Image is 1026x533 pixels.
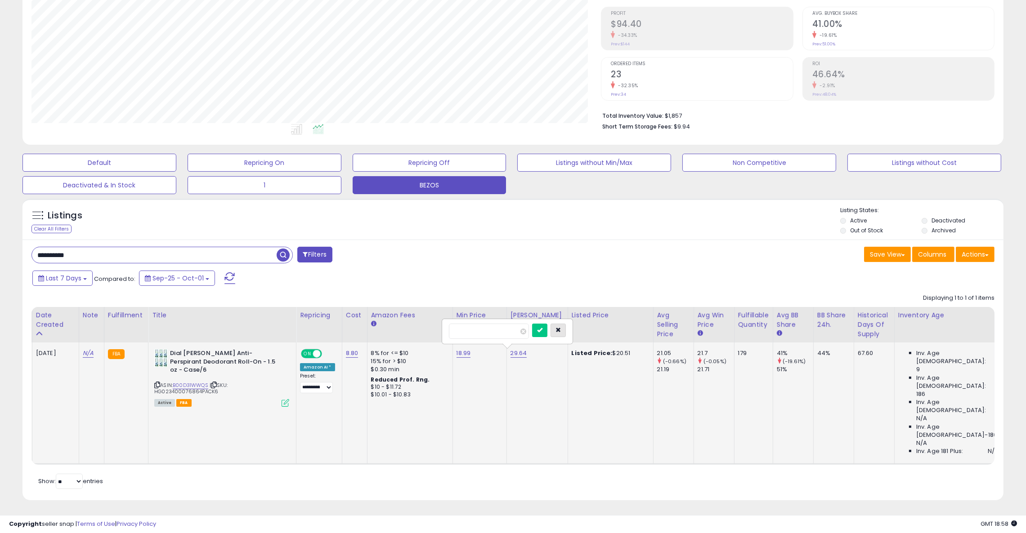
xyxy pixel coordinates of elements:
button: 1 [188,176,341,194]
span: Avg. Buybox Share [812,11,994,16]
div: Historical Days Of Supply [858,311,891,339]
a: Terms of Use [77,520,115,528]
div: Inventory Age [898,311,1002,320]
small: Prev: 34 [611,92,626,97]
span: N/A [916,414,927,422]
label: Active [850,217,867,224]
div: Preset: [300,373,335,393]
strong: Copyright [9,520,42,528]
button: Repricing Off [353,154,506,172]
button: Repricing On [188,154,341,172]
div: 51% [777,365,813,373]
button: Actions [956,247,995,262]
div: 41% [777,349,813,357]
span: Inv. Age 181 Plus: [916,447,963,455]
small: Avg BB Share. [777,329,782,338]
div: Repricing [300,311,338,320]
span: Sep-25 - Oct-01 [152,274,204,283]
label: Archived [932,227,956,234]
a: Privacy Policy [116,520,156,528]
b: Reduced Prof. Rng. [371,376,430,383]
h2: $94.40 [611,19,793,31]
div: Displaying 1 to 1 of 1 items [923,294,995,302]
div: Avg Selling Price [657,311,690,339]
div: 15% for > $10 [371,357,446,365]
button: Sep-25 - Oct-01 [139,271,215,286]
div: Avg Win Price [698,311,730,329]
div: Min Price [457,311,503,320]
p: Listing States: [840,206,1004,215]
div: Note [83,311,100,320]
span: Inv. Age [DEMOGRAPHIC_DATA]: [916,374,999,390]
span: N/A [988,447,999,455]
span: FBA [176,399,192,407]
a: B00D31WWQS [173,382,208,389]
button: Last 7 Days [32,271,93,286]
span: 2025-10-10 18:58 GMT [981,520,1017,528]
div: Amazon AI * [300,363,335,371]
div: Clear All Filters [31,225,72,233]
b: Listed Price: [572,349,613,357]
a: N/A [83,349,94,358]
small: Amazon Fees. [371,320,376,328]
b: Total Inventory Value: [602,112,663,120]
span: ON [302,350,313,358]
div: Amazon Fees [371,311,449,320]
span: | SKU: HG023400076864PACK6 [154,382,228,395]
h2: 46.64% [812,69,994,81]
div: 179 [738,349,766,357]
button: BEZOS [353,176,506,194]
small: -19.61% [816,32,837,39]
a: 29.64 [511,349,527,358]
div: 21.05 [657,349,694,357]
div: [DATE] [36,349,72,357]
button: Filters [297,247,332,262]
span: Show: entries [38,477,103,485]
div: Listed Price [572,311,650,320]
b: Short Term Storage Fees: [602,123,672,130]
small: (-19.61%) [783,358,806,365]
div: $0.30 min [371,365,446,373]
label: Out of Stock [850,227,883,234]
div: Date Created [36,311,75,329]
div: seller snap | | [9,520,156,529]
span: N/A [916,439,927,447]
button: Default [22,154,176,172]
div: Fulfillment [108,311,144,320]
h2: 23 [611,69,793,81]
li: $1,857 [602,110,988,120]
span: Last 7 Days [46,274,81,283]
img: 418fvaZ6HcL._SL40_.jpg [154,349,168,367]
div: ASIN: [154,349,289,406]
small: -2.91% [816,82,835,89]
small: -32.35% [615,82,638,89]
div: Title [152,311,292,320]
div: Fulfillable Quantity [738,311,769,329]
div: Cost [346,311,363,320]
div: 21.71 [698,365,734,373]
div: $10.01 - $10.83 [371,391,446,399]
span: Ordered Items [611,62,793,67]
span: All listings currently available for purchase on Amazon [154,399,175,407]
small: Prev: 51.00% [812,41,835,47]
small: (-0.05%) [703,358,726,365]
div: 8% for <= $10 [371,349,446,357]
div: Avg BB Share [777,311,810,329]
div: $10 - $11.72 [371,383,446,391]
button: Deactivated & In Stock [22,176,176,194]
span: 186 [916,390,925,398]
button: Non Competitive [682,154,836,172]
button: Listings without Cost [847,154,1001,172]
span: 9 [916,365,920,373]
small: -34.33% [615,32,637,39]
small: Prev: 48.04% [812,92,836,97]
span: Compared to: [94,275,135,283]
button: Columns [912,247,954,262]
a: 18.99 [457,349,471,358]
small: FBA [108,349,125,359]
span: OFF [321,350,335,358]
span: Inv. Age [DEMOGRAPHIC_DATA]-180: [916,423,999,439]
button: Listings without Min/Max [517,154,671,172]
h2: 41.00% [812,19,994,31]
div: 21.19 [657,365,694,373]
